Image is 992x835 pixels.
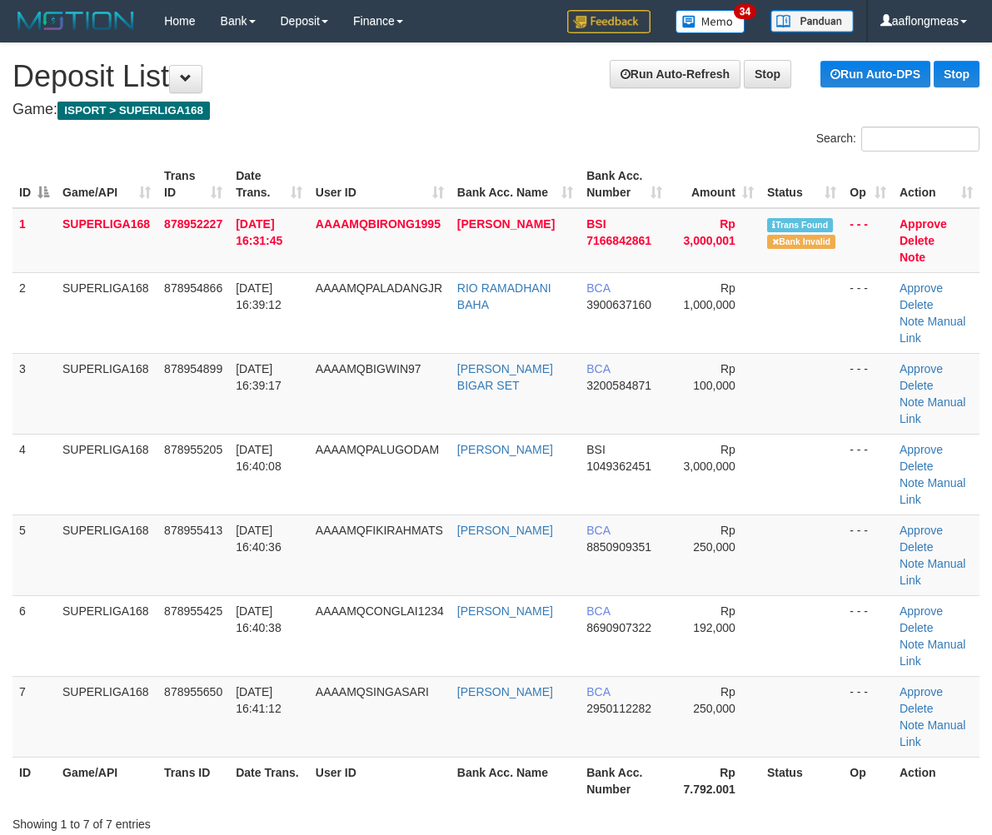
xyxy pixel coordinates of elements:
[236,685,282,715] span: [DATE] 16:41:12
[770,10,854,32] img: panduan.png
[843,757,893,804] th: Op
[767,218,834,232] span: Similar transaction found
[843,434,893,514] td: - - -
[816,127,980,152] label: Search:
[900,395,925,409] a: Note
[900,443,943,456] a: Approve
[669,757,760,804] th: Rp 7.792.001
[744,60,791,88] a: Stop
[57,102,210,120] span: ISPORT > SUPERLIGA168
[56,514,157,595] td: SUPERLIGA168
[934,61,980,87] a: Stop
[157,757,229,804] th: Trans ID
[900,540,933,554] a: Delete
[684,443,735,473] span: Rp 3,000,000
[567,10,651,33] img: Feedback.jpg
[900,217,947,231] a: Approve
[843,595,893,676] td: - - -
[843,514,893,595] td: - - -
[900,685,943,698] a: Approve
[586,281,610,295] span: BCA
[457,604,553,618] a: [PERSON_NAME]
[12,353,56,434] td: 3
[56,757,157,804] th: Game/API
[675,10,745,33] img: Button%20Memo.svg
[900,476,965,506] a: Manual Link
[309,757,451,804] th: User ID
[586,379,651,392] span: Copy 3200584871 to clipboard
[669,161,760,208] th: Amount: activate to sort column ascending
[843,161,893,208] th: Op: activate to sort column ascending
[164,604,222,618] span: 878955425
[900,557,925,570] a: Note
[900,557,965,587] a: Manual Link
[12,809,401,833] div: Showing 1 to 7 of 7 entries
[843,676,893,757] td: - - -
[457,217,555,231] a: [PERSON_NAME]
[734,4,756,19] span: 34
[586,524,610,537] span: BCA
[900,638,965,668] a: Manual Link
[164,217,222,231] span: 878952227
[236,443,282,473] span: [DATE] 16:40:08
[56,208,157,273] td: SUPERLIGA168
[316,281,442,295] span: AAAAMQPALADANGJR
[164,524,222,537] span: 878955413
[900,234,935,247] a: Delete
[900,604,943,618] a: Approve
[12,595,56,676] td: 6
[586,540,651,554] span: Copy 8850909351 to clipboard
[12,8,139,33] img: MOTION_logo.png
[316,443,439,456] span: AAAAMQPALUGODAM
[164,685,222,698] span: 878955650
[900,718,965,748] a: Manual Link
[900,315,925,328] a: Note
[309,161,451,208] th: User ID: activate to sort column ascending
[760,757,843,804] th: Status
[586,234,651,247] span: Copy 7166842861 to clipboard
[12,161,56,208] th: ID: activate to sort column descending
[586,362,610,375] span: BCA
[861,127,980,152] input: Search:
[586,298,651,311] span: Copy 3900637160 to clipboard
[843,208,893,273] td: - - -
[900,251,925,264] a: Note
[684,217,735,247] span: Rp 3,000,001
[900,621,933,634] a: Delete
[12,514,56,595] td: 5
[451,161,580,208] th: Bank Acc. Name: activate to sort column ascending
[316,524,443,537] span: AAAAMQFIKIRAHMATS
[457,685,553,698] a: [PERSON_NAME]
[457,443,553,456] a: [PERSON_NAME]
[56,272,157,353] td: SUPERLIGA168
[693,685,735,715] span: Rp 250,000
[900,362,943,375] a: Approve
[586,217,606,231] span: BSI
[56,353,157,434] td: SUPERLIGA168
[684,281,735,311] span: Rp 1,000,000
[236,281,282,311] span: [DATE] 16:39:12
[12,102,980,118] h4: Game:
[56,161,157,208] th: Game/API: activate to sort column ascending
[229,161,309,208] th: Date Trans.: activate to sort column ascending
[56,595,157,676] td: SUPERLIGA168
[236,604,282,634] span: [DATE] 16:40:38
[586,443,606,456] span: BSI
[693,524,735,554] span: Rp 250,000
[893,757,980,804] th: Action
[900,476,925,490] a: Note
[12,272,56,353] td: 2
[56,676,157,757] td: SUPERLIGA168
[164,443,222,456] span: 878955205
[586,702,651,715] span: Copy 2950112282 to clipboard
[229,757,309,804] th: Date Trans.
[693,604,735,634] span: Rp 192,000
[580,757,668,804] th: Bank Acc. Number
[900,298,933,311] a: Delete
[236,362,282,392] span: [DATE] 16:39:17
[900,638,925,651] a: Note
[900,315,965,345] a: Manual Link
[56,434,157,514] td: SUPERLIGA168
[457,281,551,311] a: RIO RAMADHANI BAHA
[900,524,943,537] a: Approve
